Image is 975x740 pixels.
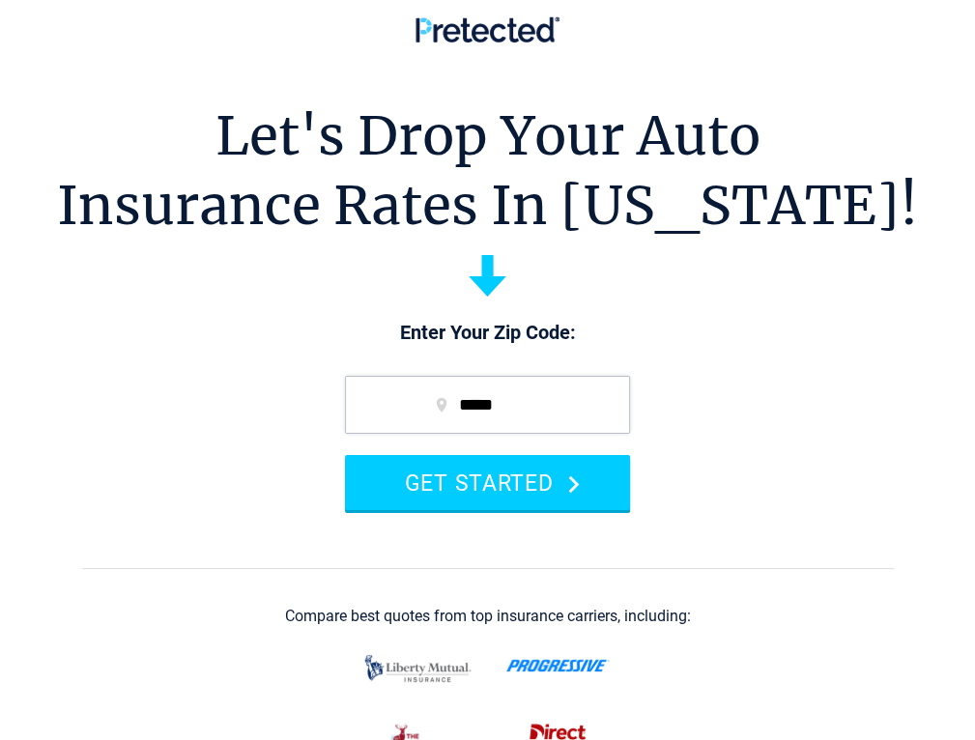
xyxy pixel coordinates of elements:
[345,455,630,510] button: GET STARTED
[359,645,476,692] img: liberty
[326,320,649,347] p: Enter Your Zip Code:
[345,376,630,434] input: zip code
[285,608,691,625] div: Compare best quotes from top insurance carriers, including:
[416,16,559,43] img: Pretected Logo
[57,101,918,241] h1: Let's Drop Your Auto Insurance Rates In [US_STATE]!
[506,659,610,672] img: progressive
